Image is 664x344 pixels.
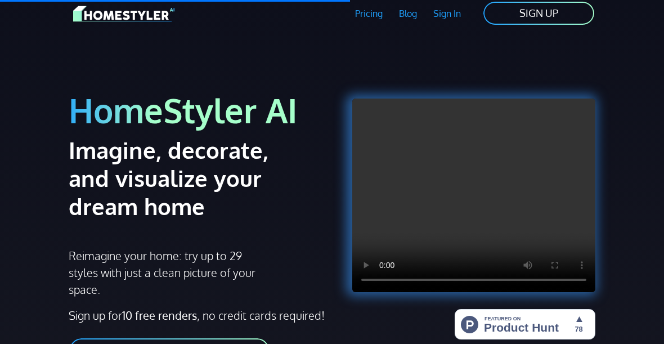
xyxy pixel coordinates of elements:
a: SIGN UP [482,1,595,26]
p: Reimagine your home: try up to 29 styles with just a clean picture of your space. [69,247,261,298]
a: Pricing [347,1,391,26]
h1: HomeStyler AI [69,90,325,131]
a: Blog [391,1,425,26]
img: HomeStyler AI - Interior Design Made Easy: One Click to Your Dream Home | Product Hunt [455,309,595,339]
a: Sign In [425,1,469,26]
img: HomeStyler AI logo [73,4,174,24]
h2: Imagine, decorate, and visualize your dream home [69,136,274,220]
p: Sign up for , no credit cards required! [69,307,325,324]
strong: 10 free renders [122,308,197,323]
